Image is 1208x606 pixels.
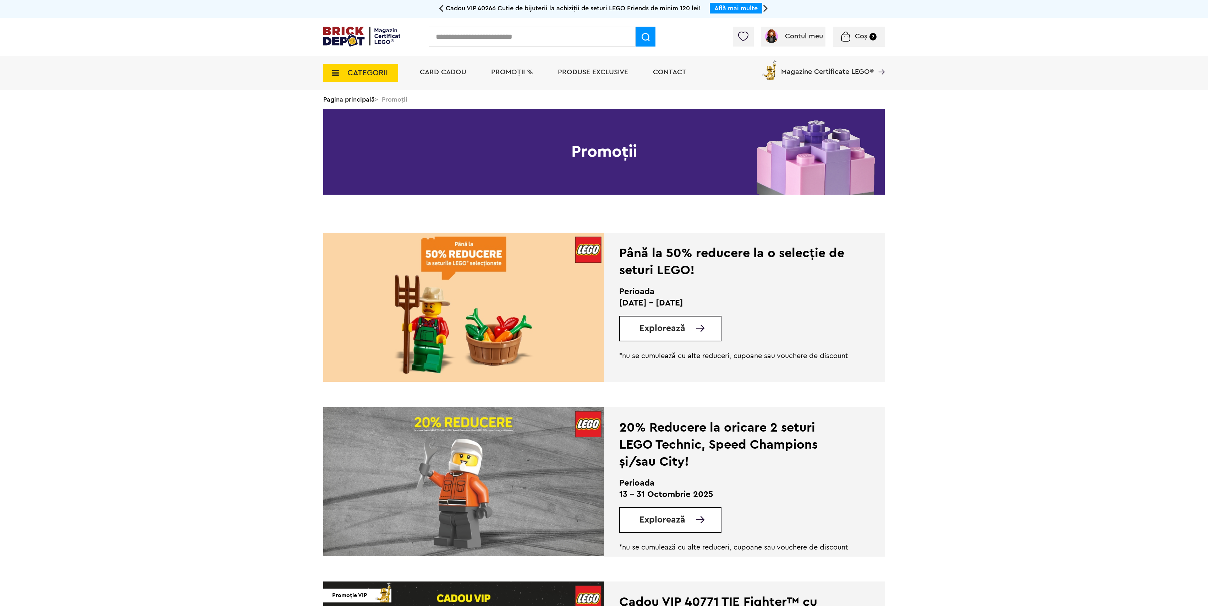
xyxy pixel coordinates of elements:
div: > Promoții [323,90,885,109]
p: 13 - 31 Octombrie 2025 [619,489,850,500]
a: Explorează [639,515,721,524]
h2: Perioada [619,286,850,297]
p: *nu se cumulează cu alte reduceri, cupoane sau vouchere de discount [619,543,850,552]
span: Coș [855,33,867,40]
span: Contul meu [785,33,823,40]
a: PROMOȚII % [491,69,533,76]
img: vip_page_imag.png [372,581,395,602]
span: Explorează [639,515,685,524]
h2: Perioada [619,477,850,489]
a: Află mai multe [714,5,758,11]
a: Produse exclusive [558,69,628,76]
a: Explorează [639,324,721,333]
div: 20% Reducere la oricare 2 seturi LEGO Technic, Speed Champions și/sau City! [619,419,850,470]
span: Magazine Certificate LEGO® [781,59,874,75]
p: *nu se cumulează cu alte reduceri, cupoane sau vouchere de discount [619,352,850,360]
a: Magazine Certificate LEGO® [874,59,885,66]
span: Explorează [639,324,685,333]
a: Card Cadou [420,69,466,76]
a: Contact [653,69,686,76]
div: Până la 50% reducere la o selecție de seturi LEGO! [619,245,850,279]
span: Cadou VIP 40266 Cutie de bijuterii la achiziții de seturi LEGO Friends de minim 120 lei! [446,5,701,11]
p: [DATE] - [DATE] [619,297,850,309]
small: 2 [869,33,877,40]
a: Pagina principală [323,96,375,103]
h1: Promoții [323,109,885,195]
span: Promoție VIP [332,589,367,602]
span: CATEGORII [347,69,388,77]
a: Contul meu [764,33,823,40]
